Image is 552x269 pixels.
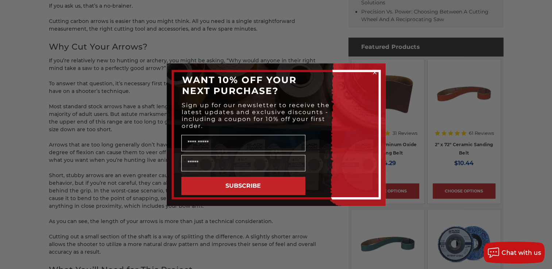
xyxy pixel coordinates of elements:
[182,102,330,129] span: Sign up for our newsletter to receive the latest updates and exclusive discounts - including a co...
[181,155,305,171] input: Email
[182,74,297,96] span: WANT 10% OFF YOUR NEXT PURCHASE?
[483,242,545,264] button: Chat with us
[181,177,305,195] button: SUBSCRIBE
[502,249,541,256] span: Chat with us
[371,69,378,76] button: Close dialog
